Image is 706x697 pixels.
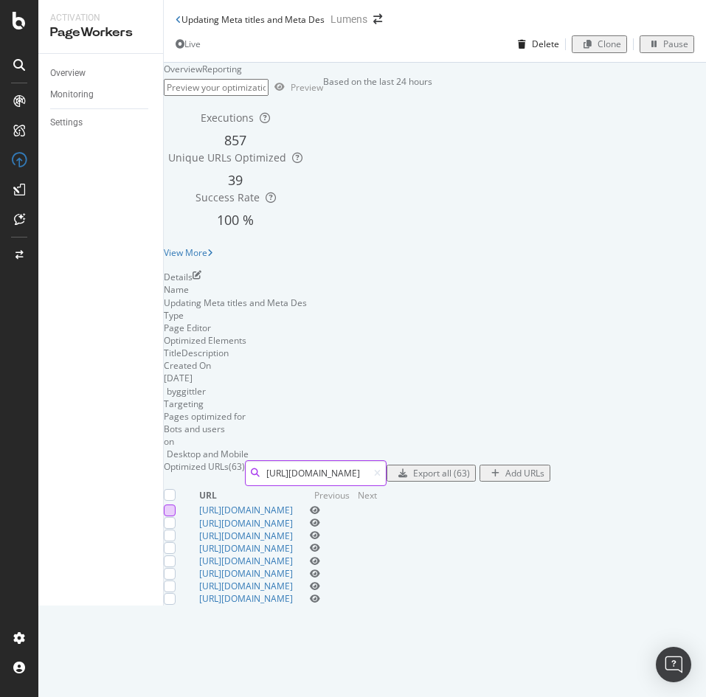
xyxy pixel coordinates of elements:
[164,63,202,75] div: Overview
[310,519,320,527] i: eye
[358,489,377,502] div: Next
[228,171,243,189] span: 39
[656,647,691,682] div: Open Intercom Messenger
[224,131,246,149] span: 857
[245,460,387,486] input: Search URL
[195,190,260,204] span: Success Rate
[199,489,217,502] div: URL
[50,87,153,103] a: Monitoring
[164,271,193,283] div: Details
[201,111,254,125] span: Executions
[199,517,293,530] a: [URL][DOMAIN_NAME]
[164,283,706,296] div: Name
[164,79,269,96] input: Preview your optimization on a URL
[50,66,86,81] div: Overview
[330,12,367,27] div: Lumens
[291,81,323,94] div: Preview
[310,486,354,504] button: Previous
[217,211,254,229] span: 100 %
[202,63,242,75] div: Reporting
[199,592,293,605] a: [URL][DOMAIN_NAME]
[181,347,229,359] div: neutral label
[184,38,201,50] div: Live
[168,150,286,164] span: Unique URLs Optimized
[199,580,293,592] a: [URL][DOMAIN_NAME]
[164,410,706,461] div: Pages optimized for on
[164,347,181,359] div: neutral label
[532,38,559,50] div: Delete
[164,460,245,486] div: Optimized URLs (63)
[164,372,706,397] div: [DATE]
[164,309,706,322] div: Type
[164,322,211,334] span: Page Editor
[572,35,627,52] button: Clone
[323,75,432,99] div: Based on the last 24 hours
[413,467,470,479] div: Export all (63)
[199,530,293,542] a: [URL][DOMAIN_NAME]
[505,467,544,479] div: Add URLs
[164,246,207,259] div: View More
[167,448,706,460] div: Desktop and Mobile
[512,32,559,56] button: Delete
[164,398,706,410] div: Targeting
[387,465,476,482] button: Export all (63)
[199,555,293,567] a: [URL][DOMAIN_NAME]
[314,489,350,502] div: Previous
[310,594,320,603] i: eye
[181,13,325,26] div: Updating Meta titles and Meta Des
[50,115,83,131] div: Settings
[663,38,688,50] div: Pause
[373,14,382,24] div: arrow-right-arrow-left
[164,297,706,309] div: Updating Meta titles and Meta Des
[50,87,94,103] div: Monitoring
[358,486,377,504] button: Next
[50,12,151,24] div: Activation
[310,544,320,552] i: eye
[50,66,153,81] a: Overview
[193,271,201,280] div: pen-to-square
[50,24,151,41] div: PageWorkers
[181,347,229,359] span: Description
[176,15,181,24] a: Click to go back
[164,359,706,372] div: Created On
[310,531,320,540] i: eye
[310,506,320,515] i: eye
[50,115,153,131] a: Settings
[598,38,621,50] div: Clone
[310,569,320,578] i: eye
[167,385,706,398] div: by ggittler
[199,567,293,580] a: [URL][DOMAIN_NAME]
[310,557,320,566] i: eye
[164,334,706,347] div: Optimized Elements
[164,246,213,259] a: View More
[199,542,293,555] a: [URL][DOMAIN_NAME]
[164,347,181,359] span: Title
[310,582,320,591] i: eye
[199,504,293,516] a: [URL][DOMAIN_NAME]
[164,423,706,435] div: Bots and users
[640,35,694,52] button: Pause
[164,322,211,334] div: neutral label
[269,75,323,99] button: Preview
[480,465,550,482] button: Add URLs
